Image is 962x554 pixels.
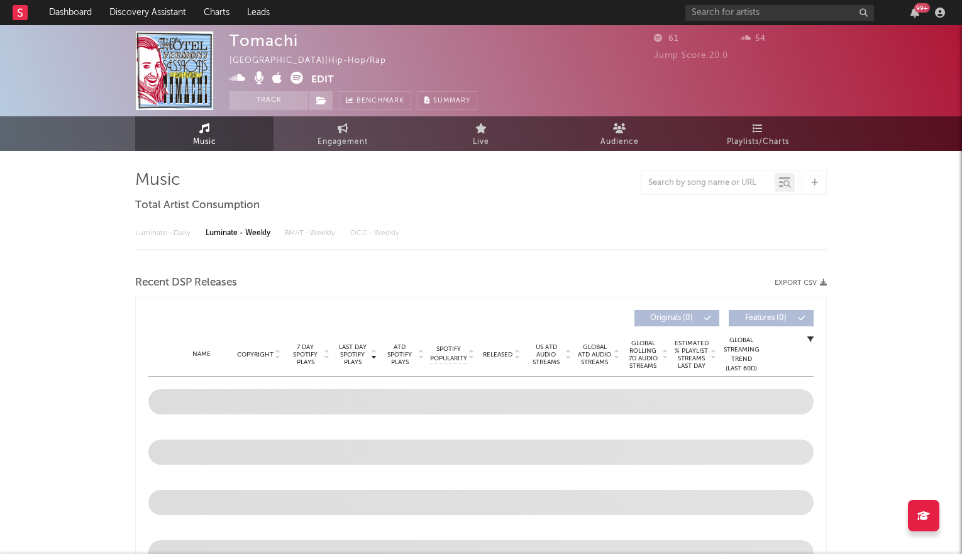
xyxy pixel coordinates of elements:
[727,135,789,150] span: Playlists/Charts
[737,314,795,322] span: Features ( 0 )
[229,31,298,50] div: Tomachi
[685,5,874,21] input: Search for artists
[775,279,827,287] button: Export CSV
[634,310,719,326] button: Originals(0)
[135,198,260,213] span: Total Artist Consumption
[383,343,416,366] span: ATD Spotify Plays
[339,91,411,110] a: Benchmark
[729,310,814,326] button: Features(0)
[430,345,467,363] span: Spotify Popularity
[643,314,700,322] span: Originals ( 0 )
[433,97,470,104] span: Summary
[654,52,728,60] span: Jump Score: 20.0
[318,135,368,150] span: Engagement
[417,91,477,110] button: Summary
[289,343,322,366] span: 7 Day Spotify Plays
[412,116,550,151] a: Live
[674,340,709,370] span: Estimated % Playlist Streams Last Day
[473,135,489,150] span: Live
[529,343,563,366] span: US ATD Audio Streams
[910,8,919,18] button: 99+
[193,135,216,150] span: Music
[688,116,827,151] a: Playlists/Charts
[741,35,766,43] span: 54
[626,340,660,370] span: Global Rolling 7D Audio Streams
[654,35,678,43] span: 61
[237,351,274,358] span: Copyright
[135,275,237,291] span: Recent DSP Releases
[642,178,775,188] input: Search by song name or URL
[229,91,308,110] button: Track
[357,94,404,109] span: Benchmark
[914,3,930,13] div: 99 +
[483,351,512,358] span: Released
[274,116,412,151] a: Engagement
[577,343,612,366] span: Global ATD Audio Streams
[311,72,334,87] button: Edit
[600,135,639,150] span: Audience
[135,116,274,151] a: Music
[174,350,229,359] div: Name
[722,336,760,374] div: Global Streaming Trend (Last 60D)
[229,53,401,69] div: [GEOGRAPHIC_DATA] | Hip-Hop/Rap
[550,116,688,151] a: Audience
[206,223,272,244] div: Luminate - Weekly
[336,343,369,366] span: Last Day Spotify Plays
